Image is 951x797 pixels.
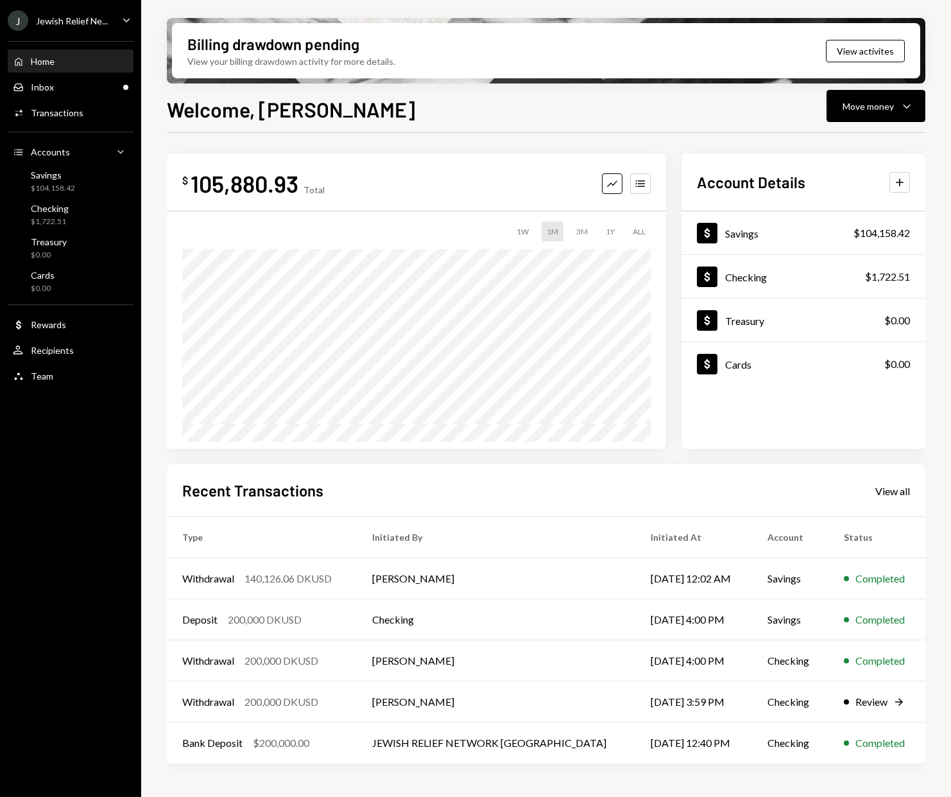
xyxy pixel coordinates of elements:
a: Checking$1,722.51 [681,255,925,298]
div: $ [182,174,188,187]
a: Team [8,364,133,387]
div: Savings [31,170,75,180]
td: Savings [752,558,828,599]
div: $104,158.42 [31,183,75,194]
div: View all [875,485,910,498]
div: Withdrawal [182,571,234,586]
h2: Account Details [697,171,805,193]
a: Rewards [8,313,133,336]
button: Move money [827,90,925,122]
td: [DATE] 12:02 AM [635,558,752,599]
div: 140,126.06 DKUSD [244,571,332,586]
th: Initiated At [635,517,752,558]
div: Cards [31,270,55,281]
a: Savings$104,158.42 [8,166,133,197]
th: Account [752,517,828,558]
div: $0.00 [884,356,910,372]
div: 1M [542,222,563,241]
td: [DATE] 3:59 PM [635,681,752,723]
div: Inbox [31,82,54,92]
div: Billing drawdown pending [187,33,359,55]
td: [DATE] 4:00 PM [635,599,752,640]
td: Checking [752,640,828,681]
div: Team [31,371,53,381]
a: Accounts [8,140,133,163]
div: Checking [725,271,767,283]
th: Type [167,517,357,558]
div: 200,000 DKUSD [244,653,318,669]
div: Accounts [31,146,70,157]
h1: Welcome, [PERSON_NAME] [167,96,415,122]
td: [DATE] 4:00 PM [635,640,752,681]
a: Checking$1,722.51 [8,199,133,230]
div: Completed [855,571,905,586]
div: Bank Deposit [182,735,243,751]
td: Checking [752,723,828,764]
div: Deposit [182,612,218,627]
td: [DATE] 12:40 PM [635,723,752,764]
div: $1,722.51 [865,269,910,285]
div: Treasury [31,236,67,247]
div: Withdrawal [182,694,234,710]
button: View activites [826,40,905,62]
div: ALL [628,222,651,241]
div: Completed [855,612,905,627]
div: Review [855,694,887,710]
div: Treasury [725,315,764,327]
h2: Recent Transactions [182,480,323,501]
div: Home [31,56,55,67]
td: Checking [357,599,635,640]
div: 105,880.93 [191,169,298,198]
th: Status [828,517,925,558]
div: $200,000.00 [253,735,309,751]
div: $104,158.42 [853,225,910,241]
div: Savings [725,227,758,240]
div: Checking [31,203,69,214]
td: [PERSON_NAME] [357,681,635,723]
a: Cards$0.00 [8,266,133,297]
td: [PERSON_NAME] [357,558,635,599]
div: 200,000 DKUSD [244,694,318,710]
div: $0.00 [31,250,67,261]
a: Savings$104,158.42 [681,211,925,254]
div: 200,000 DKUSD [228,612,302,627]
div: View your billing drawdown activity for more details. [187,55,395,68]
div: $0.00 [31,283,55,294]
a: Inbox [8,75,133,98]
div: J [8,10,28,31]
div: Transactions [31,107,83,118]
td: [PERSON_NAME] [357,640,635,681]
th: Initiated By [357,517,635,558]
a: Transactions [8,101,133,124]
div: Rewards [31,319,66,330]
div: $1,722.51 [31,216,69,227]
div: Recipients [31,345,74,356]
div: Jewish Relief Ne... [36,15,108,26]
a: Treasury$0.00 [8,232,133,263]
a: Treasury$0.00 [681,299,925,342]
div: Completed [855,653,905,669]
div: Move money [843,100,894,113]
div: $0.00 [884,313,910,328]
div: Completed [855,735,905,751]
div: 3M [571,222,593,241]
div: Withdrawal [182,653,234,669]
a: Cards$0.00 [681,342,925,385]
div: Total [304,184,325,195]
div: 1W [511,222,534,241]
td: Savings [752,599,828,640]
a: View all [875,484,910,498]
a: Recipients [8,338,133,362]
div: 1Y [601,222,620,241]
td: JEWISH RELIEF NETWORK [GEOGRAPHIC_DATA] [357,723,635,764]
td: Checking [752,681,828,723]
a: Home [8,49,133,73]
div: Cards [725,358,751,371]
